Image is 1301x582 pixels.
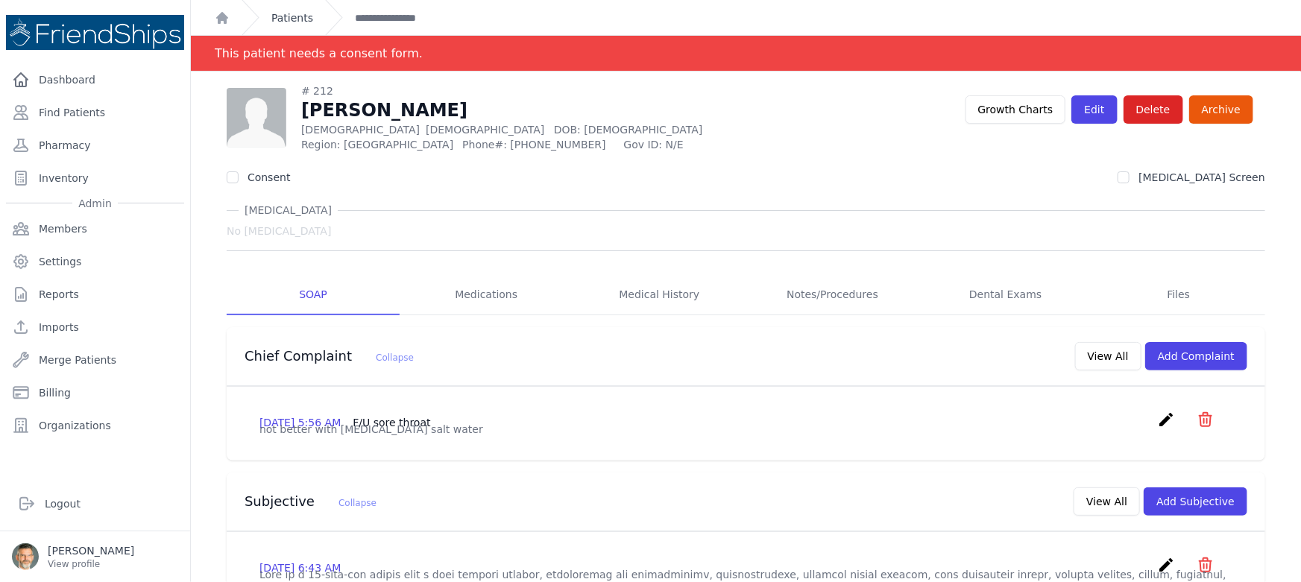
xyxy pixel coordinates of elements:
span: [MEDICAL_DATA] [239,203,338,218]
a: Medical History [573,275,746,315]
label: Consent [248,171,290,183]
label: [MEDICAL_DATA] Screen [1138,171,1265,183]
a: Billing [6,378,184,408]
a: Edit [1071,95,1117,124]
img: Medical Missions EMR [6,15,184,50]
span: Phone#: [PHONE_NUMBER] [462,137,614,152]
nav: Tabs [227,275,1265,315]
a: Dashboard [6,65,184,95]
a: Organizations [6,411,184,440]
span: Admin [72,196,118,211]
i: create [1157,556,1175,574]
a: Members [6,214,184,244]
h1: [PERSON_NAME] [301,98,785,122]
a: Settings [6,247,184,276]
button: Add Complaint [1145,342,1247,370]
h3: Chief Complaint [245,347,414,365]
span: Gov ID: N/E [624,137,785,152]
button: View All [1075,342,1141,370]
a: Medications [400,275,573,315]
p: not better with [MEDICAL_DATA] salt water [259,422,1232,437]
div: This patient needs a consent form. [215,36,423,71]
span: No [MEDICAL_DATA] [227,224,331,238]
a: Find Patients [6,98,184,127]
div: # 212 [301,83,785,98]
i: create [1157,411,1175,428]
a: Logout [12,489,178,519]
a: Reports [6,279,184,309]
a: create [1157,563,1179,577]
span: Collapse [338,498,377,508]
button: Add Subjective [1144,487,1247,516]
p: [PERSON_NAME] [48,543,134,558]
span: Region: [GEOGRAPHIC_DATA] [301,137,453,152]
a: Notes/Procedures [746,275,919,315]
button: View All [1074,487,1140,516]
span: F/U sore throat [353,417,430,428]
div: Notification [191,36,1301,72]
img: person-242608b1a05df3501eefc295dc1bc67a.jpg [227,88,286,148]
a: Archive [1189,95,1253,124]
p: [DATE] 5:56 AM [259,415,431,430]
a: Files [1092,275,1265,315]
a: SOAP [227,275,400,315]
a: create [1157,417,1179,431]
span: DOB: [DEMOGRAPHIC_DATA] [554,124,703,136]
a: [PERSON_NAME] View profile [12,543,178,570]
a: Dental Exams [919,275,1092,315]
span: Collapse [376,352,414,363]
h3: Subjective [245,493,377,510]
a: Patients [271,10,313,25]
a: Growth Charts [965,95,1066,124]
p: [DEMOGRAPHIC_DATA] [301,122,785,137]
p: [DATE] 6:43 AM [259,560,341,575]
a: Inventory [6,163,184,193]
a: Pharmacy [6,130,184,160]
p: View profile [48,558,134,570]
span: [DEMOGRAPHIC_DATA] [426,124,544,136]
button: Delete [1124,95,1183,124]
a: Merge Patients [6,345,184,375]
a: Imports [6,312,184,342]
